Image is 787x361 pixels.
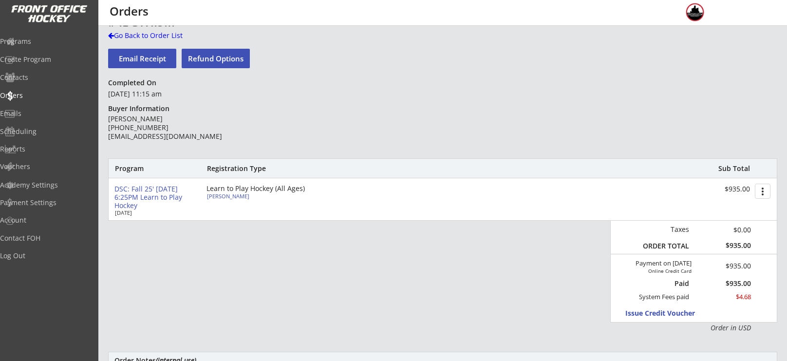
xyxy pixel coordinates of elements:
div: Program [115,164,168,173]
div: Go Back to Order List [108,31,208,40]
button: Email Receipt [108,49,176,68]
div: [DATE] 11:15 am [108,89,249,99]
div: Paid [644,279,689,288]
div: [PERSON_NAME] [207,193,316,199]
div: $935.00 [696,241,751,250]
div: [PERSON_NAME] [PHONE_NUMBER] [EMAIL_ADDRESS][DOMAIN_NAME] [108,114,249,141]
div: Sub Total [708,164,750,173]
div: $0.00 [696,225,751,235]
div: System Fees paid [630,293,689,301]
button: Issue Credit Voucher [625,306,715,320]
div: $935.00 [704,263,751,269]
div: [DATE] [115,210,193,215]
div: Learn to Play Hockey (All Ages) [206,185,319,192]
div: DSC: Fall 25' [DATE] 6:25PM Learn to Play Hockey [114,185,199,209]
div: Payment on [DATE] [614,260,692,267]
div: # IBGYHI5M [108,16,575,28]
div: Buyer Information [108,104,174,113]
div: $4.68 [696,293,751,301]
div: Online Credit Card [637,268,692,274]
div: $935.00 [690,185,750,193]
button: Refund Options [182,49,250,68]
div: $935.00 [696,280,751,287]
div: Taxes [638,225,689,234]
button: more_vert [755,184,770,199]
div: Registration Type [207,164,319,173]
div: Order in USD [638,323,751,333]
div: Completed On [108,78,161,87]
div: ORDER TOTAL [638,242,689,250]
